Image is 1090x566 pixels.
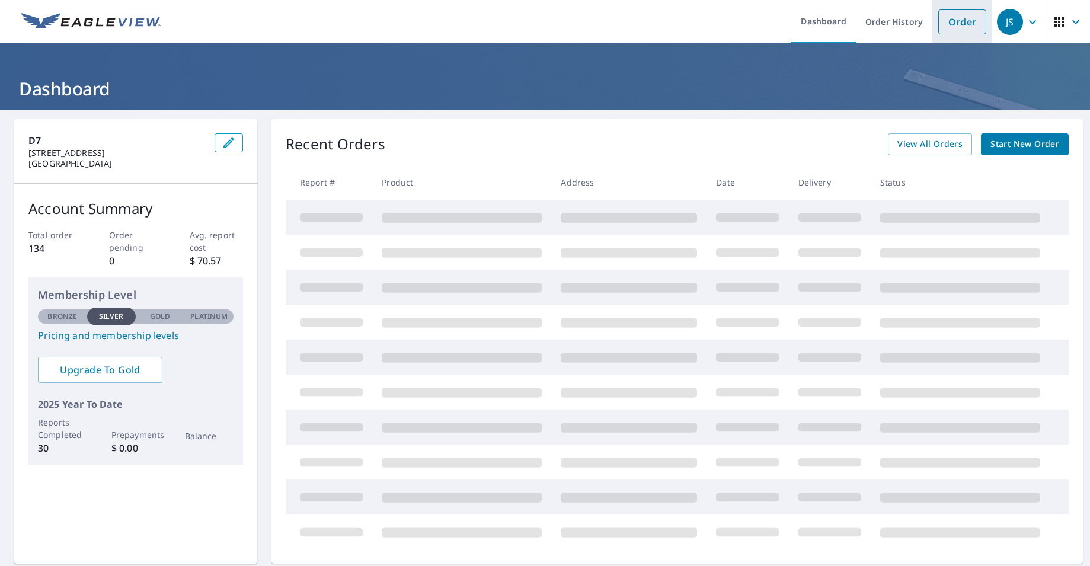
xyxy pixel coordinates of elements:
[38,287,234,303] p: Membership Level
[28,148,205,158] p: [STREET_ADDRESS]
[789,165,871,200] th: Delivery
[38,357,162,383] a: Upgrade To Gold
[28,133,205,148] p: D7
[28,241,82,255] p: 134
[190,254,244,268] p: $ 70.57
[14,76,1076,101] h1: Dashboard
[190,311,228,322] p: Platinum
[99,311,124,322] p: Silver
[286,133,385,155] p: Recent Orders
[38,441,87,455] p: 30
[109,229,163,254] p: Order pending
[888,133,972,155] a: View All Orders
[21,13,161,31] img: EV Logo
[28,158,205,169] p: [GEOGRAPHIC_DATA]
[190,229,244,254] p: Avg. report cost
[185,430,234,442] p: Balance
[286,165,372,200] th: Report #
[38,397,234,411] p: 2025 Year To Date
[47,363,153,376] span: Upgrade To Gold
[111,441,161,455] p: $ 0.00
[150,311,170,322] p: Gold
[897,137,963,152] span: View All Orders
[38,416,87,441] p: Reports Completed
[47,311,77,322] p: Bronze
[997,9,1023,35] div: JS
[111,429,161,441] p: Prepayments
[109,254,163,268] p: 0
[372,165,551,200] th: Product
[981,133,1069,155] a: Start New Order
[28,229,82,241] p: Total order
[38,328,234,343] a: Pricing and membership levels
[990,137,1059,152] span: Start New Order
[938,9,986,34] a: Order
[707,165,788,200] th: Date
[28,198,243,219] p: Account Summary
[871,165,1050,200] th: Status
[551,165,707,200] th: Address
